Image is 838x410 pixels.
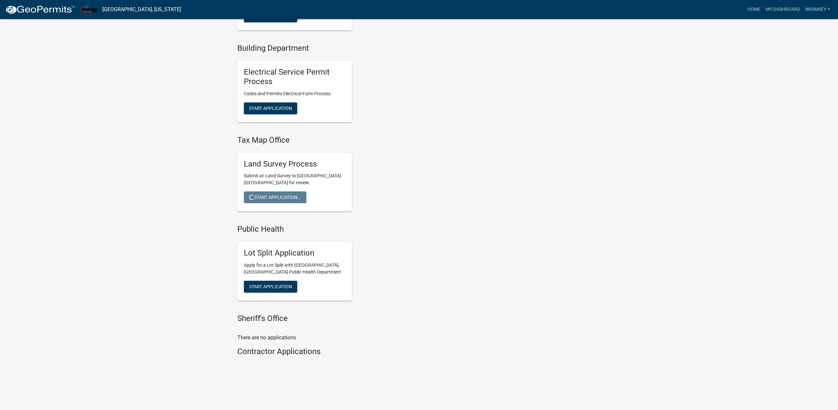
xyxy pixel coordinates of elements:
h4: Public Health [237,224,476,234]
span: Start Application [249,14,292,19]
a: My Dashboard [763,3,803,16]
img: Richland County, Ohio [81,5,97,14]
a: nramsey [803,3,833,16]
h4: Tax Map Office [237,135,476,145]
wm-workflow-list-section: Contractor Applications [237,347,476,359]
h4: Building Department [237,44,476,53]
h5: Land Survey Process [244,159,345,169]
a: Home [745,3,763,16]
span: Start Application [249,105,292,111]
button: Start Application [244,281,297,293]
button: Start Application... [244,191,306,203]
h4: Contractor Applications [237,347,476,356]
h5: Lot Split Application [244,248,345,258]
p: Codes and Permits Electrical Form Process [244,90,345,97]
p: There are no applications [237,334,476,342]
h5: Electrical Service Permit Process [244,67,345,86]
button: Start Application [244,102,297,114]
p: Submit an Land Survey to [GEOGRAPHIC_DATA] [GEOGRAPHIC_DATA] for review. [244,172,345,186]
a: [GEOGRAPHIC_DATA], [US_STATE] [102,4,181,15]
span: Start Application... [249,195,301,200]
p: Apply for a Lot Split with [GEOGRAPHIC_DATA], [GEOGRAPHIC_DATA] Public Health Department [244,262,345,276]
h4: Sheriff's Office [237,314,476,323]
span: Start Application [249,284,292,289]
